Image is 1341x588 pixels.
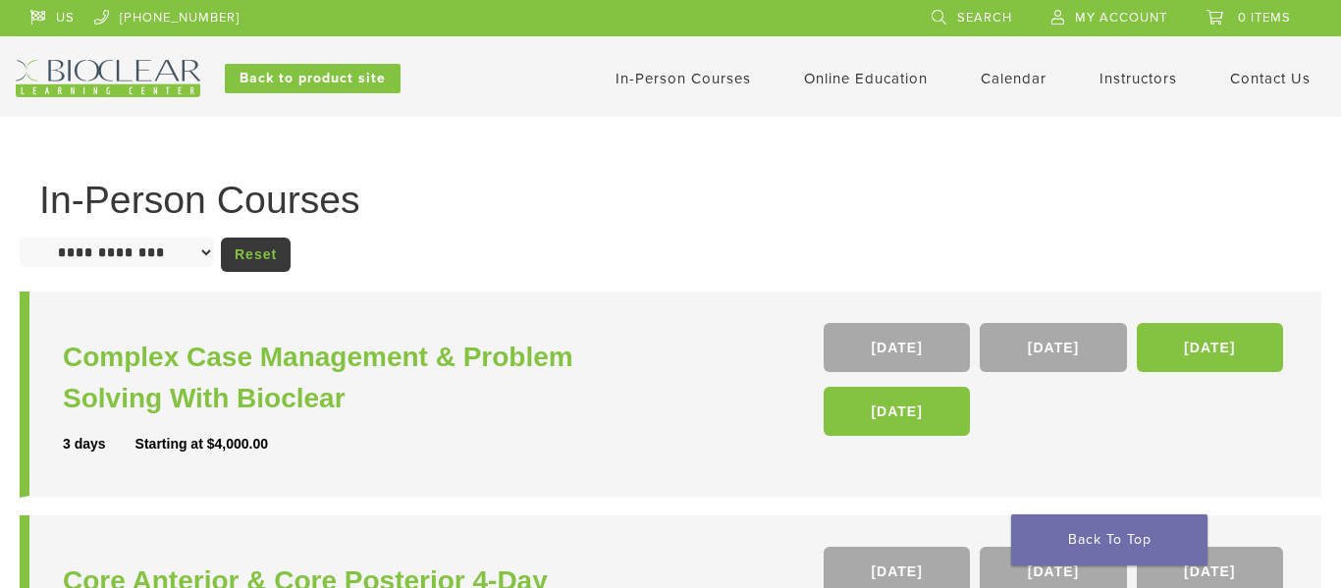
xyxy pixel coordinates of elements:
[616,70,751,87] a: In-Person Courses
[63,434,135,454] div: 3 days
[135,434,268,454] div: Starting at $4,000.00
[804,70,928,87] a: Online Education
[1100,70,1177,87] a: Instructors
[225,64,401,93] a: Back to product site
[1230,70,1311,87] a: Contact Us
[221,238,291,272] a: Reset
[63,337,675,419] a: Complex Case Management & Problem Solving With Bioclear
[1011,514,1207,565] a: Back To Top
[824,323,970,372] a: [DATE]
[16,60,200,97] img: Bioclear
[824,387,970,436] a: [DATE]
[980,323,1126,372] a: [DATE]
[824,323,1288,446] div: , , ,
[39,181,1302,219] h1: In-Person Courses
[981,70,1046,87] a: Calendar
[1075,10,1167,26] span: My Account
[1238,10,1291,26] span: 0 items
[1137,323,1283,372] a: [DATE]
[957,10,1012,26] span: Search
